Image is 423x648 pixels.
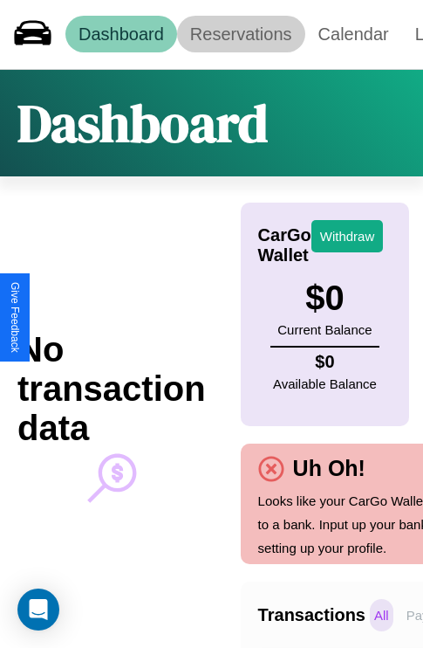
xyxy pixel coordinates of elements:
[17,330,206,448] h2: No transaction data
[305,16,402,52] a: Calendar
[9,282,21,353] div: Give Feedback
[17,589,59,631] div: Open Intercom Messenger
[370,599,393,631] p: All
[284,456,374,481] h4: Uh Oh!
[273,372,377,396] p: Available Balance
[311,220,384,252] button: Withdraw
[277,318,372,341] p: Current Balance
[65,16,177,52] a: Dashboard
[258,605,365,625] h4: Transactions
[177,16,305,52] a: Reservations
[277,279,372,318] h3: $ 0
[258,225,311,265] h4: CarGo Wallet
[273,352,377,372] h4: $ 0
[17,87,268,159] h1: Dashboard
